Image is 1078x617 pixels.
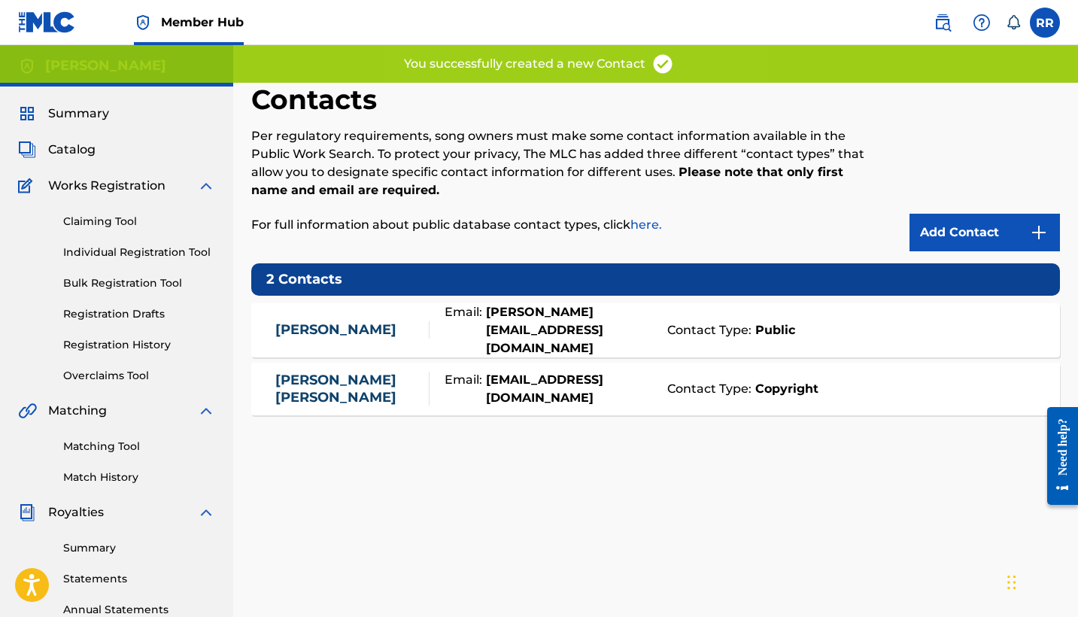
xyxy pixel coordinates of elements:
a: Registration History [63,337,215,353]
img: Summary [18,105,36,123]
img: expand [197,177,215,195]
strong: Public [752,321,795,339]
a: Individual Registration Tool [63,245,215,260]
a: Bulk Registration Tool [63,275,215,291]
a: SummarySummary [18,105,109,123]
div: Email: [430,371,660,407]
iframe: Resource Center [1036,394,1078,518]
a: [PERSON_NAME] [275,321,396,339]
div: Notifications [1006,15,1021,30]
img: Catalog [18,141,36,159]
div: Drag [1007,560,1016,605]
img: Top Rightsholder [134,14,152,32]
a: Overclaims Tool [63,368,215,384]
a: here. [630,217,662,232]
span: Matching [48,402,107,420]
img: 9d2ae6d4665cec9f34b9.svg [1030,223,1048,242]
img: expand [197,402,215,420]
h2: Contacts [251,83,384,117]
h5: 2 Contacts [251,263,1060,296]
a: Claiming Tool [63,214,215,229]
p: You successfully created a new Contact [404,55,645,73]
a: Matching Tool [63,439,215,454]
strong: [EMAIL_ADDRESS][DOMAIN_NAME] [482,371,660,407]
img: Royalties [18,503,36,521]
div: Help [967,8,997,38]
a: Match History [63,470,215,485]
p: For full information about public database contact types, click [251,216,874,234]
img: Works Registration [18,177,38,195]
a: Add Contact [909,214,1060,251]
img: Matching [18,402,37,420]
iframe: Chat Widget [1003,545,1078,617]
img: search [934,14,952,32]
span: Summary [48,105,109,123]
span: Member Hub [161,14,244,31]
a: Summary [63,540,215,556]
a: CatalogCatalog [18,141,96,159]
a: Public Search [928,8,958,38]
span: Royalties [48,503,104,521]
img: expand [197,503,215,521]
strong: [PERSON_NAME][EMAIL_ADDRESS][DOMAIN_NAME] [482,303,660,357]
div: User Menu [1030,8,1060,38]
strong: Copyright [752,380,818,398]
div: Contact Type: [660,321,1044,339]
img: access [651,53,674,75]
div: Contact Type: [660,380,1044,398]
a: Registration Drafts [63,306,215,322]
div: Email: [430,303,660,357]
img: help [973,14,991,32]
p: Per regulatory requirements, song owners must make some contact information available in the Publ... [251,127,874,199]
span: Works Registration [48,177,165,195]
a: [PERSON_NAME] [PERSON_NAME] [275,372,421,406]
span: Catalog [48,141,96,159]
a: Statements [63,571,215,587]
img: MLC Logo [18,11,76,33]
